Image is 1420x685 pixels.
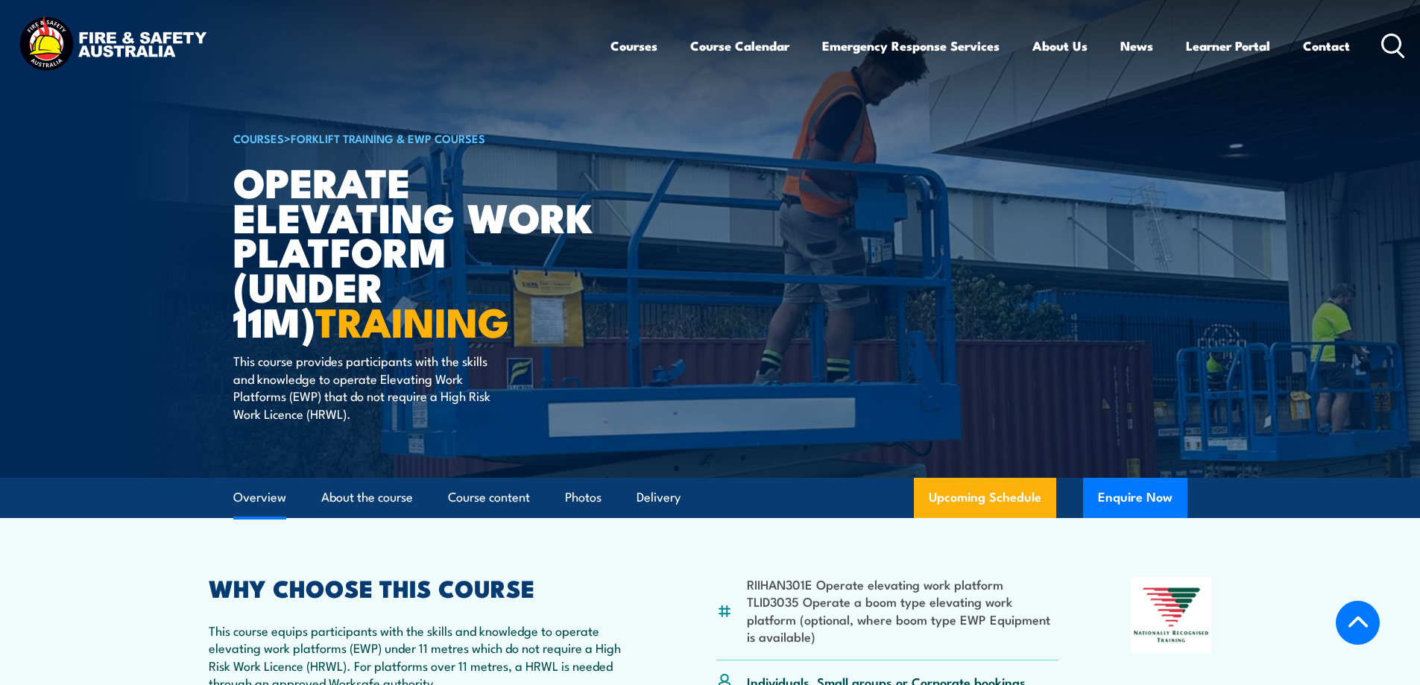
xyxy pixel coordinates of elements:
[1032,26,1088,66] a: About Us
[233,478,286,517] a: Overview
[1083,478,1187,518] button: Enquire Now
[315,289,509,351] strong: TRAINING
[1120,26,1153,66] a: News
[233,164,602,338] h1: Operate Elevating Work Platform (under 11m)
[291,130,485,146] a: Forklift Training & EWP Courses
[822,26,1000,66] a: Emergency Response Services
[610,26,657,66] a: Courses
[637,478,681,517] a: Delivery
[690,26,789,66] a: Course Calendar
[1186,26,1270,66] a: Learner Portal
[209,577,644,598] h2: WHY CHOOSE THIS COURSE
[1132,577,1212,653] img: Nationally Recognised Training logo.
[233,129,602,147] h6: >
[321,478,413,517] a: About the course
[233,352,505,422] p: This course provides participants with the skills and knowledge to operate Elevating Work Platfor...
[747,575,1059,593] li: RIIHAN301E Operate elevating work platform
[914,478,1056,518] a: Upcoming Schedule
[233,130,284,146] a: COURSES
[747,593,1059,645] li: TLID3035 Operate a boom type elevating work platform (optional, where boom type EWP Equipment is ...
[448,478,530,517] a: Course content
[1303,26,1350,66] a: Contact
[565,478,602,517] a: Photos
